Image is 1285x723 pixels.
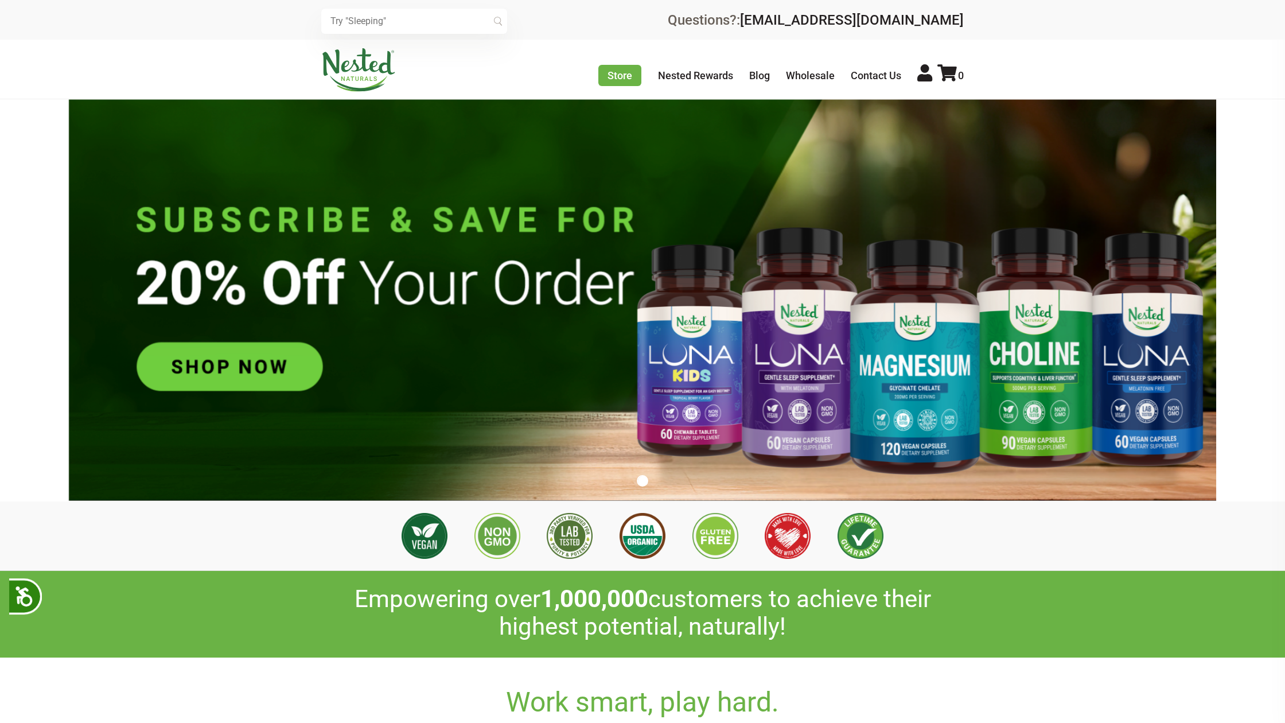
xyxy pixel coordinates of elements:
span: 1,000,000 [540,585,648,613]
button: 1 of 1 [637,475,648,487]
div: Questions?: [668,13,964,27]
a: Blog [749,69,770,81]
img: USDA Organic [620,513,665,559]
img: Untitled_design_76.png [69,99,1216,501]
a: Contact Us [851,69,901,81]
img: Non GMO [474,513,520,559]
img: Vegan [402,513,447,559]
a: 0 [937,69,964,81]
span: 0 [958,69,964,81]
h2: Empowering over customers to achieve their highest potential, naturally! [321,585,964,641]
a: Wholesale [786,69,835,81]
img: Made with Love [765,513,811,559]
img: Nested Naturals [321,48,396,92]
img: Gluten Free [692,513,738,559]
img: 3rd Party Lab Tested [547,513,593,559]
a: [EMAIL_ADDRESS][DOMAIN_NAME] [740,12,964,28]
input: Try "Sleeping" [321,9,507,34]
img: Lifetime Guarantee [838,513,883,559]
a: Nested Rewards [658,69,733,81]
a: Store [598,65,641,86]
